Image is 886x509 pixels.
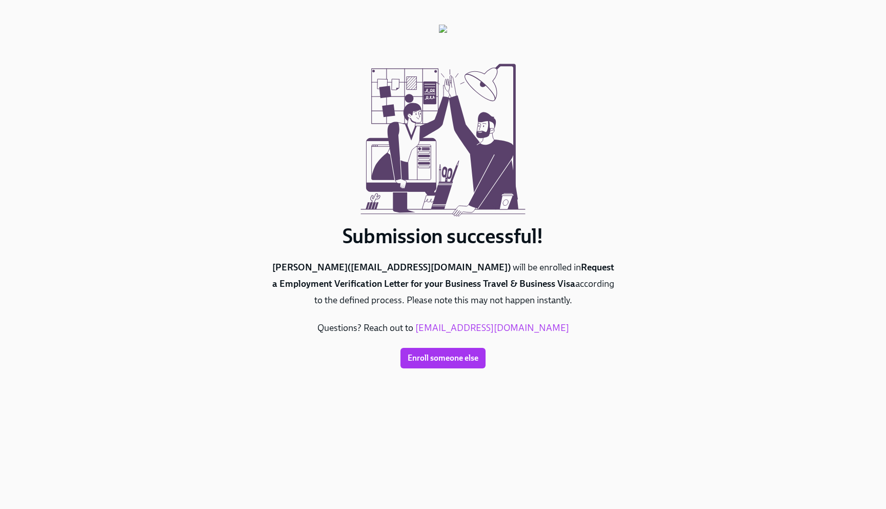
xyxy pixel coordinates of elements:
[272,262,614,289] b: Request a Employment Verification Letter for your Business Travel & Business Visa
[272,262,513,273] b: [PERSON_NAME] ( [EMAIL_ADDRESS][DOMAIN_NAME] )
[400,348,486,368] button: Enroll someone else
[269,260,617,309] p: will be enrolled in according to the defined process. Please note this may not happen instantly.
[415,322,569,334] a: [EMAIL_ADDRESS][DOMAIN_NAME]
[408,353,478,363] span: Enroll someone else
[439,25,447,49] img: org-logos%2F7sa9JMpNu.png
[269,320,617,337] p: Questions? Reach out to
[356,49,530,224] img: submission-successful.svg
[269,224,617,248] h1: Submission successful!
